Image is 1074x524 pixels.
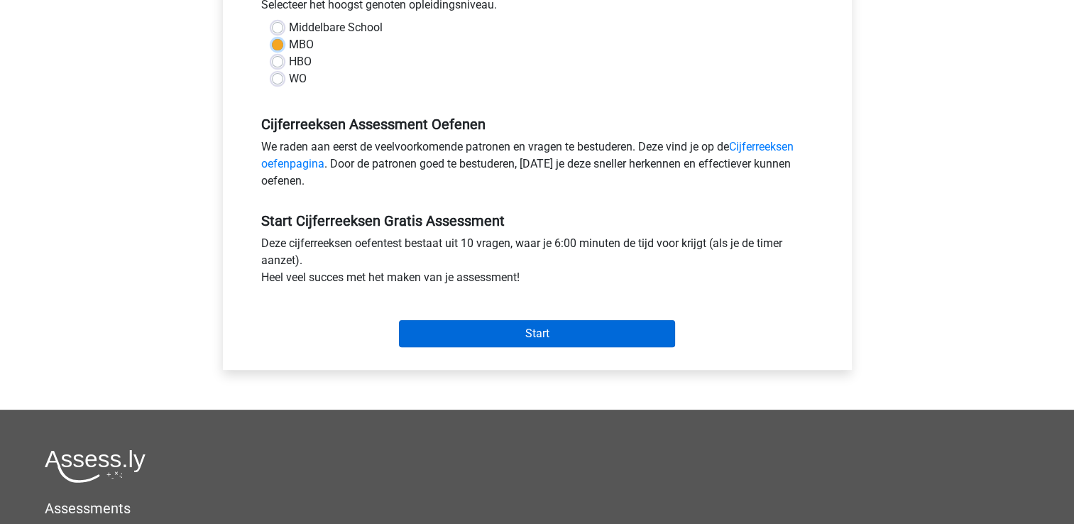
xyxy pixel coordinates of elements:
label: HBO [289,53,312,70]
h5: Cijferreeksen Assessment Oefenen [261,116,813,133]
label: WO [289,70,307,87]
h5: Start Cijferreeksen Gratis Assessment [261,212,813,229]
h5: Assessments [45,500,1029,517]
input: Start [399,320,675,347]
div: Deze cijferreeksen oefentest bestaat uit 10 vragen, waar je 6:00 minuten de tijd voor krijgt (als... [251,235,824,292]
img: Assessly logo [45,449,146,483]
label: MBO [289,36,314,53]
label: Middelbare School [289,19,383,36]
div: We raden aan eerst de veelvoorkomende patronen en vragen te bestuderen. Deze vind je op de . Door... [251,138,824,195]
